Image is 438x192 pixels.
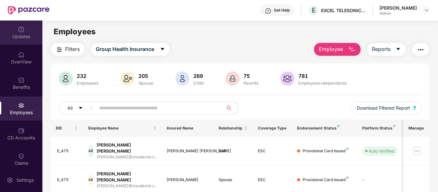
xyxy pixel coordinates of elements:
[59,102,98,114] button: Allcaret-down
[312,6,316,14] span: E
[7,177,13,183] img: svg+xml;base64,PHN2ZyBpZD0iU2V0dGluZy0yMHgyMCIgeG1sbnM9Imh0dHA6Ly93d3cudzMub3JnLzIwMDAvc3ZnIiB3aW...
[219,148,248,154] div: Self
[78,106,83,111] span: caret-down
[253,120,292,137] th: Coverage Type
[97,183,157,189] div: [PERSON_NAME]@cloudextel.c...
[75,73,100,79] div: 232
[380,11,417,16] div: Admin
[97,171,157,183] div: [PERSON_NAME] [PERSON_NAME]
[225,71,240,86] img: svg+xml;base64,PHN2ZyB4bWxucz0iaHR0cDovL3d3dy53My5vcmcvMjAwMC9zdmciIHhtbG5zOnhsaW5rPSJodHRwOi8vd3...
[258,177,287,183] div: ESC
[59,71,73,86] img: svg+xml;base64,PHN2ZyB4bWxucz0iaHR0cDovL3d3dy53My5vcmcvMjAwMC9zdmciIHhtbG5zOnhsaW5rPSJodHRwOi8vd3...
[83,120,162,137] th: Employee Name
[57,177,78,183] div: E_475
[369,148,394,154] div: Auto Verified
[393,125,396,127] img: svg+xml;base64,PHN2ZyB4bWxucz0iaHR0cDovL3d3dy53My5vcmcvMjAwMC9zdmciIHdpZHRoPSI4IiBoZWlnaHQ9IjgiIH...
[403,120,429,137] th: Manage
[51,43,84,56] button: Filters
[265,8,271,14] img: svg+xml;base64,PHN2ZyBpZD0iSGVscC0zMngzMiIgeG1sbnM9Imh0dHA6Ly93d3cudzMub3JnLzIwMDAvc3ZnIiB3aWR0aD...
[362,126,398,131] div: Platform Status
[192,80,205,86] div: Child
[18,153,24,159] img: svg+xml;base64,PHN2ZyBpZD0iQ2xhaW0iIHhtbG5zPSJodHRwOi8vd3d3LnczLm9yZy8yMDAwL3N2ZyIgd2lkdGg9IjIwIi...
[57,148,78,154] div: E_475
[18,52,24,58] img: svg+xml;base64,PHN2ZyBpZD0iSG9tZSIgeG1sbnM9Imh0dHA6Ly93d3cudzMub3JnLzIwMDAvc3ZnIiB3aWR0aD0iMjAiIG...
[223,102,239,114] button: search
[219,177,248,183] div: Spouse
[352,102,422,114] button: Download Filtered Report
[297,73,348,79] div: 781
[223,105,235,111] span: search
[67,104,73,112] span: All
[372,45,390,53] span: Reports
[65,45,80,53] span: Filters
[88,145,93,157] div: AK
[91,43,170,56] button: Group Health Insurancecaret-down
[396,46,401,52] span: caret-down
[14,177,36,183] div: Settings
[214,120,253,137] th: Relationship
[56,46,63,54] img: svg+xml;base64,PHN2ZyB4bWxucz0iaHR0cDovL3d3dy53My5vcmcvMjAwMC9zdmciIHdpZHRoPSIyNCIgaGVpZ2h0PSIyNC...
[380,5,417,11] div: [PERSON_NAME]
[175,71,189,86] img: svg+xml;base64,PHN2ZyB4bWxucz0iaHR0cDovL3d3dy53My5vcmcvMjAwMC9zdmciIHhtbG5zOnhsaW5rPSJodHRwOi8vd3...
[412,146,422,156] img: manageButton
[314,43,361,56] button: Employee
[18,128,24,134] img: svg+xml;base64,PHN2ZyBpZD0iQ0RfQWNjb3VudHMiIGRhdGEtbmFtZT0iQ0QgQWNjb3VudHMiIHhtbG5zPSJodHRwOi8vd3...
[413,106,416,110] img: svg+xml;base64,PHN2ZyB4bWxucz0iaHR0cDovL3d3dy53My5vcmcvMjAwMC9zdmciIHhtbG5zOnhsaW5rPSJodHRwOi8vd3...
[18,102,24,109] img: svg+xml;base64,PHN2ZyBpZD0iRW1wbG95ZWVzIiB4bWxucz0iaHR0cDovL3d3dy53My5vcmcvMjAwMC9zdmciIHdpZHRoPS...
[242,73,260,79] div: 75
[18,26,24,33] img: svg+xml;base64,PHN2ZyBpZD0iVXBkYXRlZCIgeG1sbnM9Imh0dHA6Ly93d3cudzMub3JnLzIwMDAvc3ZnIiB3aWR0aD0iMj...
[219,126,243,131] span: Relationship
[319,45,343,53] span: Employee
[56,126,74,131] span: EID
[348,46,356,54] img: svg+xml;base64,PHN2ZyB4bWxucz0iaHR0cDovL3d3dy53My5vcmcvMjAwMC9zdmciIHhtbG5zOnhsaW5rPSJodHRwOi8vd3...
[120,71,135,86] img: svg+xml;base64,PHN2ZyB4bWxucz0iaHR0cDovL3d3dy53My5vcmcvMjAwMC9zdmciIHhtbG5zOnhsaW5rPSJodHRwOi8vd3...
[346,147,349,150] img: svg+xml;base64,PHN2ZyB4bWxucz0iaHR0cDovL3d3dy53My5vcmcvMjAwMC9zdmciIHdpZHRoPSI4IiBoZWlnaHQ9IjgiIH...
[160,46,165,52] span: caret-down
[54,27,96,36] span: Employees
[297,80,348,86] div: Employees+dependents
[167,177,209,183] div: [PERSON_NAME]
[167,148,209,154] div: [PERSON_NAME] [PERSON_NAME]
[8,6,49,14] img: New Pazcare Logo
[321,7,366,13] div: EXCEL TELESONIC INDIA PRIVATE LIMITED
[97,142,157,154] div: [PERSON_NAME] [PERSON_NAME]
[18,77,24,83] img: svg+xml;base64,PHN2ZyBpZD0iQmVuZWZpdHMiIHhtbG5zPSJodHRwOi8vd3d3LnczLm9yZy8yMDAwL3N2ZyIgd2lkdGg9Ij...
[137,73,155,79] div: 205
[303,177,349,183] div: Provisional Card Issued
[137,80,155,86] div: Spouse
[75,80,100,86] div: Employees
[51,120,83,137] th: EID
[258,148,287,154] div: ESC
[367,43,406,56] button: Reportscaret-down
[88,126,152,131] span: Employee Name
[242,80,260,86] div: Parents
[417,46,425,54] img: svg+xml;base64,PHN2ZyB4bWxucz0iaHR0cDovL3d3dy53My5vcmcvMjAwMC9zdmciIHdpZHRoPSIyNCIgaGVpZ2h0PSIyNC...
[88,173,93,186] div: AK
[357,104,410,112] span: Download Filtered Report
[303,148,349,154] div: Provisional Card Issued
[346,176,349,179] img: svg+xml;base64,PHN2ZyB4bWxucz0iaHR0cDovL3d3dy53My5vcmcvMjAwMC9zdmciIHdpZHRoPSI4IiBoZWlnaHQ9IjgiIH...
[424,8,429,13] img: svg+xml;base64,PHN2ZyBpZD0iRHJvcGRvd24tMzJ4MzIiIHhtbG5zPSJodHRwOi8vd3d3LnczLm9yZy8yMDAwL3N2ZyIgd2...
[162,120,214,137] th: Insured Name
[297,126,352,131] div: Endorsement Status
[97,154,157,160] div: [PERSON_NAME]@cloudextel.c...
[274,8,290,13] div: Get Help
[96,45,154,53] span: Group Health Insurance
[280,71,294,86] img: svg+xml;base64,PHN2ZyB4bWxucz0iaHR0cDovL3d3dy53My5vcmcvMjAwMC9zdmciIHhtbG5zOnhsaW5rPSJodHRwOi8vd3...
[337,125,340,127] img: svg+xml;base64,PHN2ZyB4bWxucz0iaHR0cDovL3d3dy53My5vcmcvMjAwMC9zdmciIHdpZHRoPSI4IiBoZWlnaHQ9IjgiIH...
[192,73,205,79] div: 269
